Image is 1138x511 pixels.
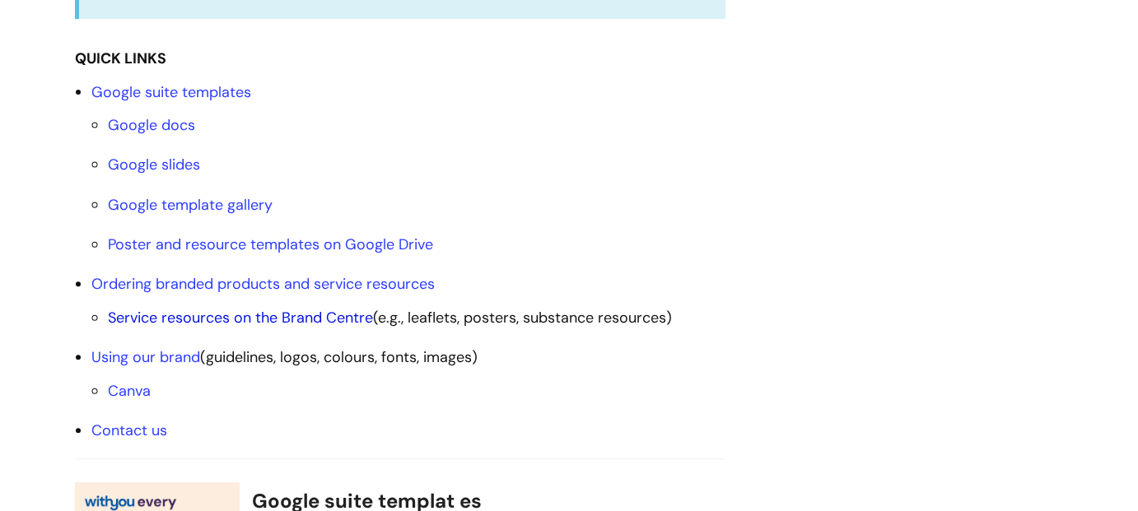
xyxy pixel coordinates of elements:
a: Google slides [108,155,200,174]
a: Canva [108,381,151,401]
strong: QUICK LINKS [75,49,166,68]
a: Google suite templates [91,82,251,102]
a: Ordering branded products and service resources [91,274,435,294]
a: Service resources on the Brand Centre [108,308,373,328]
a: Google template gallery [108,195,273,215]
a: Using our brand [91,347,200,367]
a: Poster and resource templates on Google Drive [108,235,433,254]
a: Contact us [91,420,167,440]
li: (guidelines, logos, colours, fonts, images) [91,344,725,404]
a: Google docs [108,115,195,135]
li: (e.g., leaflets, posters, substance resources) [108,304,725,331]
